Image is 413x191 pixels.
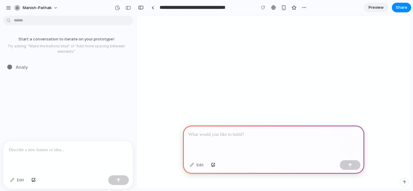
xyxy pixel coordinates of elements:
button: manish-pathak [12,3,61,13]
a: Preview [364,3,388,12]
button: Share [392,3,411,12]
span: Preview [369,5,384,11]
p: Try asking: "Make the buttons blue" or "Add more spacing between elements" [2,43,130,54]
span: manish-pathak [23,5,52,11]
span: Analy [16,64,28,70]
p: Start a conversation to iterate on your prototype! [2,36,130,42]
span: Share [396,5,407,11]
